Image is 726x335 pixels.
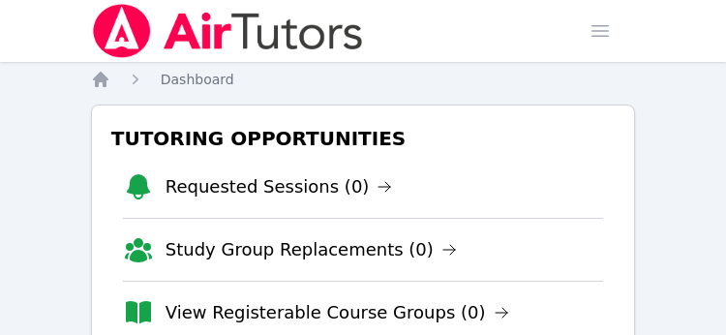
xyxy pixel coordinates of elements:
[91,70,636,89] nav: Breadcrumb
[166,173,393,200] a: Requested Sessions (0)
[166,299,509,326] a: View Registerable Course Groups (0)
[91,4,365,58] img: Air Tutors
[161,70,234,89] a: Dashboard
[107,121,620,156] h3: Tutoring Opportunities
[161,72,234,87] span: Dashboard
[166,236,457,263] a: Study Group Replacements (0)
